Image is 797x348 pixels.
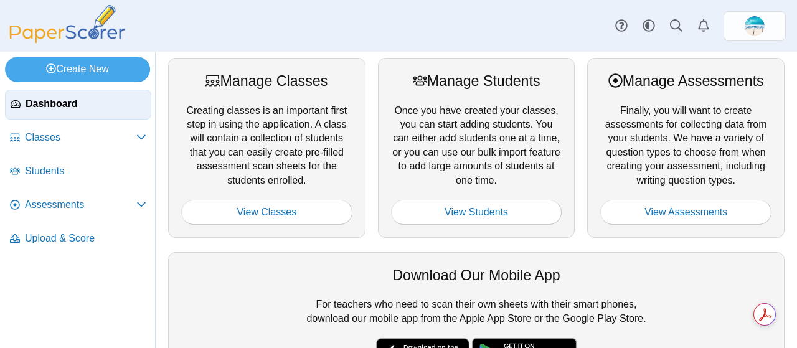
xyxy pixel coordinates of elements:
[391,200,562,225] a: View Students
[745,16,765,36] span: Chrissy Greenberg
[391,71,562,91] div: Manage Students
[745,16,765,36] img: ps.H1yuw66FtyTk4FxR
[690,12,717,40] a: Alerts
[587,58,785,238] div: Finally, you will want to create assessments for collecting data from your students. We have a va...
[168,58,365,238] div: Creating classes is an important first step in using the application. A class will contain a coll...
[5,123,151,153] a: Classes
[25,131,136,144] span: Classes
[25,164,146,178] span: Students
[5,190,151,220] a: Assessments
[181,265,771,285] div: Download Our Mobile App
[5,5,130,43] img: PaperScorer
[5,90,151,120] a: Dashboard
[600,71,771,91] div: Manage Assessments
[5,34,130,45] a: PaperScorer
[5,224,151,254] a: Upload & Score
[378,58,575,238] div: Once you have created your classes, you can start adding students. You can either add students on...
[26,97,146,111] span: Dashboard
[181,71,352,91] div: Manage Classes
[5,57,150,82] a: Create New
[724,11,786,41] a: ps.H1yuw66FtyTk4FxR
[600,200,771,225] a: View Assessments
[25,232,146,245] span: Upload & Score
[181,200,352,225] a: View Classes
[25,198,136,212] span: Assessments
[5,157,151,187] a: Students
